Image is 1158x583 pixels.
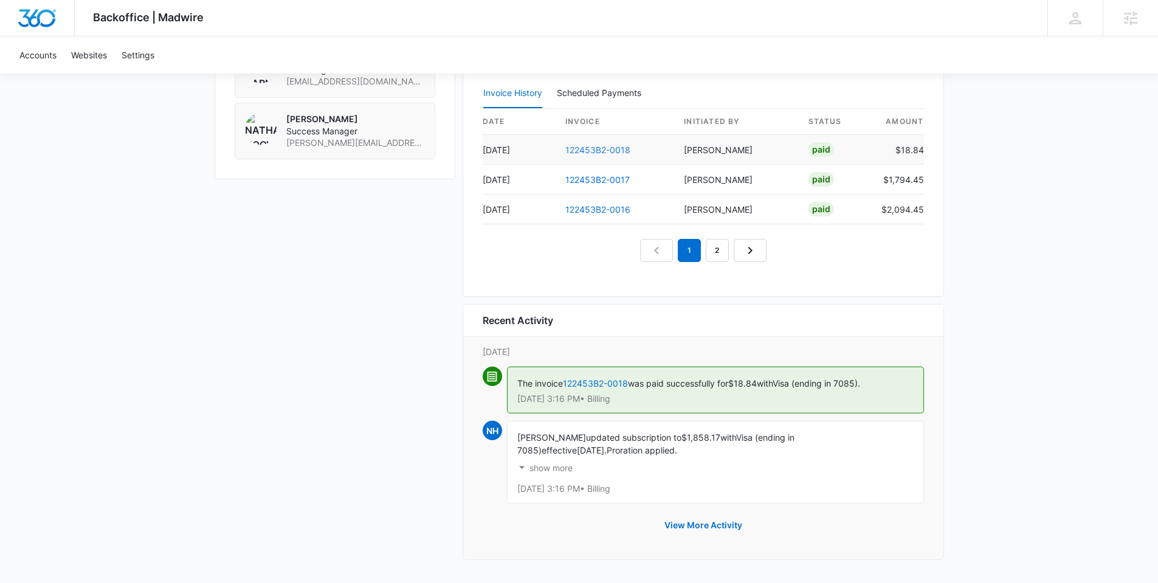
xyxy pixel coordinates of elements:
[556,109,675,135] th: invoice
[517,432,586,443] span: [PERSON_NAME]
[872,195,924,224] td: $2,094.45
[46,72,109,80] div: Domain Overview
[134,72,205,80] div: Keywords by Traffic
[728,378,757,388] span: $18.84
[483,165,556,195] td: [DATE]
[286,75,425,88] span: [EMAIL_ADDRESS][DOMAIN_NAME]
[577,445,607,455] span: [DATE].
[674,165,798,195] td: [PERSON_NAME]
[286,125,425,137] span: Success Manager
[483,79,542,108] button: Invoice History
[872,109,924,135] th: amount
[483,109,556,135] th: date
[483,421,502,440] span: NH
[286,137,425,149] span: [PERSON_NAME][EMAIL_ADDRESS][PERSON_NAME][DOMAIN_NAME]
[652,511,754,540] button: View More Activity
[678,239,701,262] em: 1
[640,239,767,262] nav: Pagination
[34,19,60,29] div: v 4.0.25
[517,457,573,480] button: show more
[773,378,860,388] span: Visa (ending in 7085).
[586,432,681,443] span: updated subscription to
[674,109,798,135] th: Initiated By
[542,445,577,455] span: effective
[557,89,646,97] div: Scheduled Payments
[483,345,924,358] p: [DATE]
[245,113,277,145] img: Nathan Hoover
[808,142,834,157] div: Paid
[808,202,834,216] div: Paid
[517,485,914,493] p: [DATE] 3:16 PM • Billing
[114,36,162,74] a: Settings
[607,445,677,455] span: Proration applied.
[872,165,924,195] td: $1,794.45
[706,239,729,262] a: Page 2
[563,378,628,388] a: 122453B2-0018
[64,36,114,74] a: Websites
[12,36,64,74] a: Accounts
[32,32,134,41] div: Domain: [DOMAIN_NAME]
[19,19,29,29] img: logo_orange.svg
[517,378,563,388] span: The invoice
[483,195,556,224] td: [DATE]
[799,109,872,135] th: status
[517,395,914,403] p: [DATE] 3:16 PM • Billing
[808,172,834,187] div: Paid
[33,71,43,80] img: tab_domain_overview_orange.svg
[565,204,630,215] a: 122453B2-0016
[872,135,924,165] td: $18.84
[565,174,630,185] a: 122453B2-0017
[483,313,553,328] h6: Recent Activity
[565,145,630,155] a: 122453B2-0018
[19,32,29,41] img: website_grey.svg
[674,195,798,224] td: [PERSON_NAME]
[286,113,425,125] p: [PERSON_NAME]
[483,135,556,165] td: [DATE]
[529,464,573,472] p: show more
[93,11,204,24] span: Backoffice | Madwire
[674,135,798,165] td: [PERSON_NAME]
[628,378,728,388] span: was paid successfully for
[734,239,767,262] a: Next Page
[757,378,773,388] span: with
[121,71,131,80] img: tab_keywords_by_traffic_grey.svg
[720,432,736,443] span: with
[681,432,720,443] span: $1,858.17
